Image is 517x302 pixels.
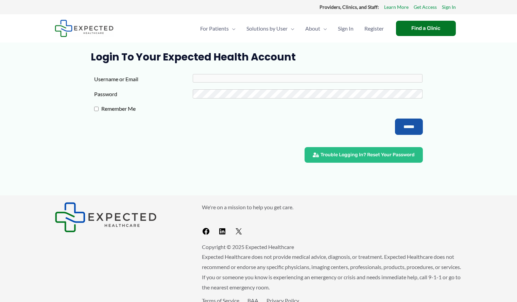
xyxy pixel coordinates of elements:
[320,4,379,10] strong: Providers, Clinics, and Staff:
[202,202,463,212] p: We're on a mission to help you get care.
[300,17,332,40] a: AboutMenu Toggle
[99,104,197,114] label: Remember Me
[94,74,193,84] label: Username or Email
[332,17,359,40] a: Sign In
[94,89,193,99] label: Password
[195,17,241,40] a: For PatientsMenu Toggle
[55,202,185,232] aside: Footer Widget 1
[442,3,456,12] a: Sign In
[241,17,300,40] a: Solutions by UserMenu Toggle
[384,3,409,12] a: Learn More
[55,202,157,232] img: Expected Healthcare Logo - side, dark font, small
[364,17,384,40] span: Register
[414,3,437,12] a: Get Access
[305,147,423,163] a: Trouble Logging In? Reset Your Password
[338,17,354,40] span: Sign In
[202,253,461,290] span: Expected Healthcare does not provide medical advice, diagnosis, or treatment. Expected Healthcare...
[321,153,415,157] span: Trouble Logging In? Reset Your Password
[200,17,229,40] span: For Patients
[359,17,389,40] a: Register
[195,17,389,40] nav: Primary Site Navigation
[320,17,327,40] span: Menu Toggle
[396,21,456,36] a: Find a Clinic
[229,17,236,40] span: Menu Toggle
[246,17,288,40] span: Solutions by User
[55,20,114,37] img: Expected Healthcare Logo - side, dark font, small
[91,51,426,63] h1: Login to Your Expected Health Account
[202,202,463,238] aside: Footer Widget 2
[305,17,320,40] span: About
[202,244,294,250] span: Copyright © 2025 Expected Healthcare
[288,17,294,40] span: Menu Toggle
